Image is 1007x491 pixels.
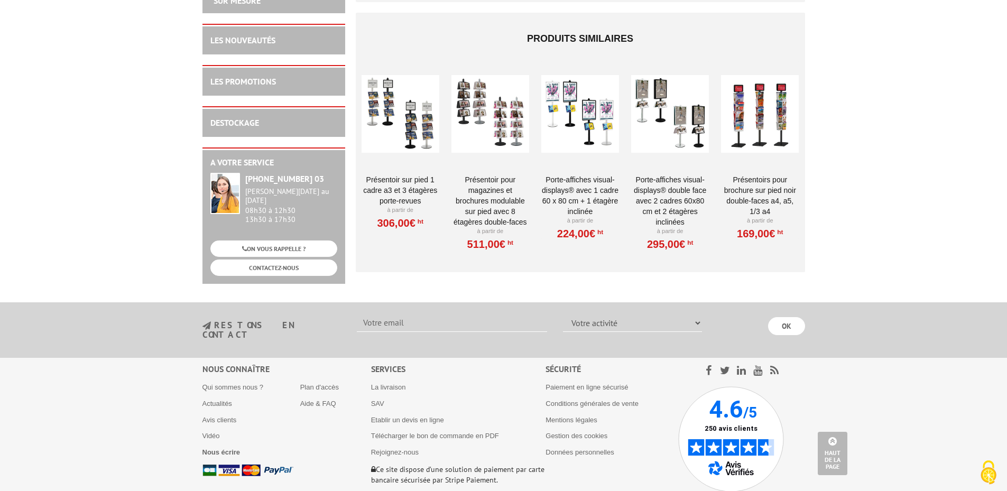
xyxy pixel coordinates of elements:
[721,174,799,217] a: Présentoirs pour brochure sur pied NOIR double-faces A4, A5, 1/3 A4
[768,317,805,335] input: OK
[647,241,693,247] a: 295,00€HT
[245,187,337,224] div: 08h30 à 12h30 13h30 à 17h30
[546,383,628,391] a: Paiement en ligne sécurisé
[557,230,603,237] a: 224,00€HT
[415,218,423,225] sup: HT
[546,400,639,407] a: Conditions générales de vente
[505,239,513,246] sup: HT
[818,432,847,475] a: Haut de la page
[546,432,607,440] a: Gestion des cookies
[371,464,546,485] p: Ce site dispose d’une solution de paiement par carte bancaire sécurisée par Stripe Paiement.
[371,400,384,407] a: SAV
[210,35,275,45] a: LES NOUVEAUTÉS
[300,400,336,407] a: Aide & FAQ
[357,314,547,332] input: Votre email
[546,448,614,456] a: Données personnelles
[210,260,337,276] a: CONTACTEZ-NOUS
[527,33,633,44] span: Produits similaires
[202,432,220,440] a: Vidéo
[775,228,783,236] sup: HT
[371,363,546,375] div: Services
[210,158,337,168] h2: A votre service
[631,174,709,227] a: Porte-affiches Visual-Displays® double face avec 2 cadres 60x80 cm et 2 étagères inclinées
[371,432,499,440] a: Télécharger le bon de commande en PDF
[595,228,603,236] sup: HT
[202,321,341,339] h3: restons en contact
[210,76,276,87] a: LES PROMOTIONS
[202,416,237,424] a: Avis clients
[371,383,406,391] a: La livraison
[362,206,439,215] p: À partir de
[202,321,211,330] img: newsletter.jpg
[377,220,423,226] a: 306,00€HT
[202,448,241,456] a: Nous écrire
[210,117,259,128] a: DESTOCKAGE
[975,459,1002,486] img: Cookies (fenêtre modale)
[451,174,529,227] a: présentoir pour magazines et brochures modulable sur pied avec 8 étagères double-faces
[970,455,1007,491] button: Cookies (fenêtre modale)
[202,363,371,375] div: Nous connaître
[467,241,513,247] a: 511,00€HT
[202,383,264,391] a: Qui sommes nous ?
[546,363,678,375] div: Sécurité
[245,173,324,184] strong: [PHONE_NUMBER] 03
[631,227,709,236] p: À partir de
[371,416,444,424] a: Etablir un devis en ligne
[245,187,337,205] div: [PERSON_NAME][DATE] au [DATE]
[362,174,439,206] a: Présentoir sur pied 1 cadre A3 et 3 étagères porte-revues
[685,239,693,246] sup: HT
[210,173,240,214] img: widget-service.jpg
[721,217,799,225] p: À partir de
[371,448,419,456] a: Rejoignez-nous
[737,230,783,237] a: 169,00€HT
[541,217,619,225] p: À partir de
[300,383,339,391] a: Plan d'accès
[202,400,232,407] a: Actualités
[451,227,529,236] p: À partir de
[546,416,597,424] a: Mentions légales
[210,240,337,257] a: ON VOUS RAPPELLE ?
[541,174,619,217] a: PORTE-AFFICHES VISUAL-DISPLAYS® AVEC 1 CADRE 60 X 80 CM + 1 ÉTAGÈRE INCLINÉE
